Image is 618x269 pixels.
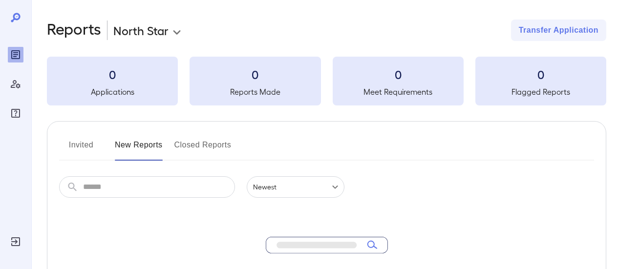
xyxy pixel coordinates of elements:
button: Invited [59,137,103,161]
h3: 0 [333,66,464,82]
div: Manage Users [8,76,23,92]
button: Closed Reports [174,137,232,161]
h2: Reports [47,20,101,41]
p: North Star [113,22,169,38]
h5: Flagged Reports [475,86,606,98]
div: Newest [247,176,344,198]
button: Transfer Application [511,20,606,41]
h3: 0 [47,66,178,82]
h5: Applications [47,86,178,98]
button: New Reports [115,137,163,161]
h5: Reports Made [190,86,320,98]
h3: 0 [475,66,606,82]
summary: 0Applications0Reports Made0Meet Requirements0Flagged Reports [47,57,606,105]
h3: 0 [190,66,320,82]
div: FAQ [8,105,23,121]
div: Log Out [8,234,23,249]
div: Reports [8,47,23,62]
h5: Meet Requirements [333,86,464,98]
